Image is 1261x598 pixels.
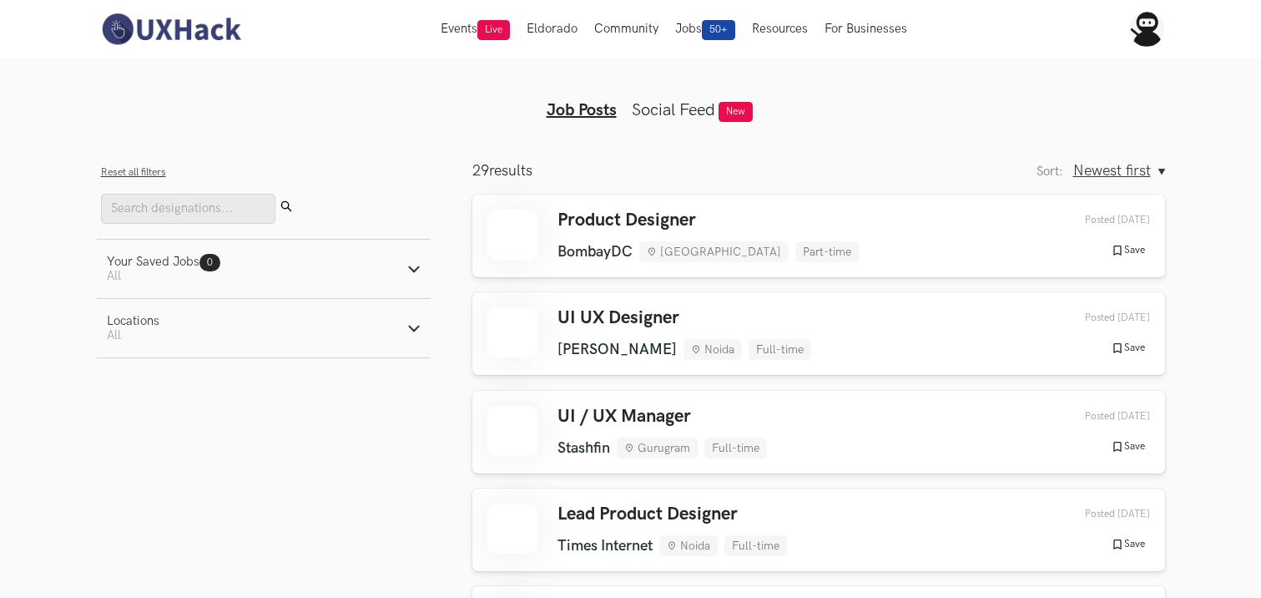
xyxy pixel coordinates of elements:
li: [PERSON_NAME] [557,342,677,359]
button: Your Saved Jobs0 All [97,240,431,298]
button: Save [1106,537,1150,552]
ul: Tabs Interface [310,73,951,120]
li: Times Internet [557,537,653,555]
div: Your Saved Jobs [107,255,220,269]
li: Noida [659,535,718,556]
div: 12th Aug [1046,508,1150,520]
button: Save [1106,341,1150,356]
button: LocationsAll [97,299,431,357]
span: 50+ [702,20,735,40]
a: Lead Product Designer Times Internet Noida Full-time Posted [DATE] Save [472,489,1165,571]
p: results [472,162,532,180]
h3: Lead Product Designer [557,504,787,525]
a: Social Feed [632,100,715,120]
li: Stashfin [557,439,610,457]
li: [GEOGRAPHIC_DATA] [639,241,789,262]
div: 14th Aug [1046,312,1150,324]
label: Sort: [1037,165,1063,179]
a: UI / UX Manager Stashfin Gurugram Full-time Posted [DATE] Save [472,391,1165,474]
li: Full-time [724,535,787,556]
img: UXHack-logo.png [97,12,245,47]
li: Noida [683,340,742,361]
button: Newest first, Sort: [1073,162,1165,180]
div: 20th Aug [1046,214,1150,226]
button: Save [1106,243,1150,258]
a: Product Designer BombayDC [GEOGRAPHIC_DATA] Part-time Posted [DATE] Save [472,195,1165,277]
span: 0 [207,256,213,269]
div: 14th Aug [1046,410,1150,423]
input: Search [101,194,275,224]
span: 29 [472,162,489,180]
button: Save [1106,439,1150,454]
h3: UI / UX Manager [557,406,767,428]
h3: UI UX Designer [557,307,811,329]
span: Newest first [1073,162,1151,180]
span: All [107,328,121,342]
span: New [719,102,753,122]
li: BombayDC [557,243,633,261]
div: Locations [107,314,159,328]
img: Your profile pic [1129,12,1164,47]
h3: Product Designer [557,210,859,231]
span: All [107,269,121,283]
a: UI UX Designer [PERSON_NAME] Noida Full-time Posted [DATE] Save [472,292,1165,375]
button: Reset all filters [101,166,166,179]
li: Full-time [704,438,767,459]
span: Live [477,20,510,40]
li: Gurugram [617,438,698,459]
li: Part-time [795,241,859,262]
a: Job Posts [547,100,617,120]
li: Full-time [749,340,811,361]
